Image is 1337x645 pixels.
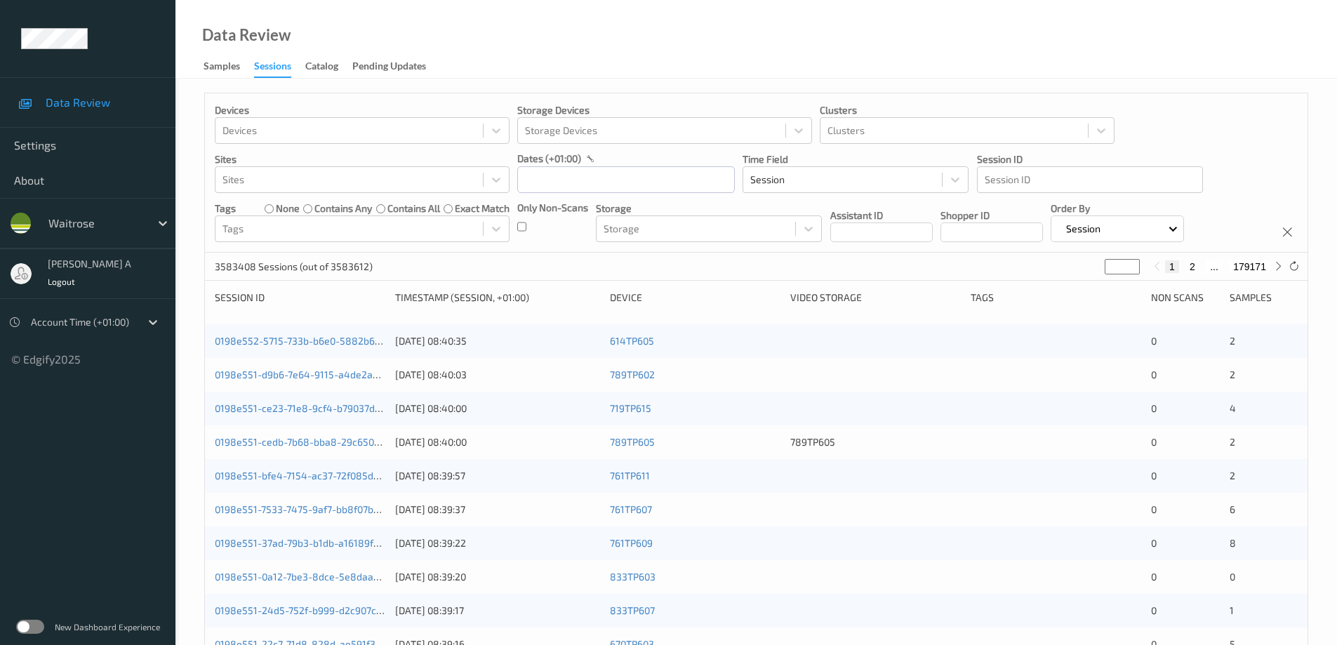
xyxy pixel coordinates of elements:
p: Session ID [977,152,1203,166]
p: Shopper ID [940,208,1043,222]
div: [DATE] 08:39:20 [395,570,600,584]
a: 0198e551-24d5-752f-b999-d2c907c3afce [215,604,401,616]
span: 2 [1230,335,1235,347]
span: 2 [1230,368,1235,380]
div: [DATE] 08:39:37 [395,503,600,517]
div: Timestamp (Session, +01:00) [395,291,600,305]
div: Catalog [305,59,338,77]
label: exact match [455,201,510,215]
p: 3583408 Sessions (out of 3583612) [215,260,373,274]
a: 0198e551-d9b6-7e64-9115-a4de2ad13433 [215,368,406,380]
a: Sessions [254,57,305,78]
p: Assistant ID [830,208,933,222]
a: 833TP603 [610,571,656,583]
div: Pending Updates [352,59,426,77]
a: 0198e551-7533-7475-9af7-bb8f07b9f803 [215,503,400,515]
span: 0 [1151,402,1157,414]
p: Only Non-Scans [517,201,588,215]
div: [DATE] 08:39:22 [395,536,600,550]
a: Catalog [305,57,352,77]
span: 8 [1230,537,1236,549]
span: 0 [1151,537,1157,549]
span: 0 [1151,368,1157,380]
div: Tags [971,291,1141,305]
span: 2 [1230,436,1235,448]
p: Time Field [743,152,969,166]
div: [DATE] 08:39:57 [395,469,600,483]
div: [DATE] 08:40:03 [395,368,600,382]
a: 0198e552-5715-733b-b6e0-5882b6cad7d0 [215,335,407,347]
a: Samples [204,57,254,77]
a: 761TP609 [610,537,653,549]
a: 833TP607 [610,604,655,616]
div: Video Storage [790,291,961,305]
span: 0 [1151,604,1157,616]
a: 789TP602 [610,368,655,380]
label: contains all [387,201,440,215]
button: 2 [1185,260,1199,273]
a: 789TP605 [610,436,655,448]
label: none [276,201,300,215]
span: 0 [1151,436,1157,448]
a: 0198e551-bfe4-7154-ac37-72f085d3211f [215,470,397,481]
div: [DATE] 08:40:00 [395,401,600,415]
button: 179171 [1229,260,1270,273]
span: 0 [1151,503,1157,515]
span: 0 [1151,571,1157,583]
a: 614TP605 [610,335,654,347]
span: 6 [1230,503,1235,515]
div: Samples [1230,291,1298,305]
div: Samples [204,59,240,77]
span: 4 [1230,402,1236,414]
span: 1 [1230,604,1234,616]
span: 2 [1230,470,1235,481]
button: 1 [1165,260,1179,273]
span: 0 [1230,571,1235,583]
div: Session ID [215,291,385,305]
div: Device [610,291,780,305]
a: 0198e551-ce23-71e8-9cf4-b79037d2f34e [215,402,401,414]
a: 719TP615 [610,402,651,414]
p: dates (+01:00) [517,152,581,166]
div: Data Review [202,28,291,42]
p: Session [1061,222,1105,236]
label: contains any [314,201,372,215]
div: Non Scans [1151,291,1219,305]
span: 0 [1151,470,1157,481]
p: Sites [215,152,510,166]
a: 761TP611 [610,470,650,481]
p: Devices [215,103,510,117]
button: ... [1206,260,1223,273]
div: 789TP605 [790,435,961,449]
a: 0198e551-cedb-7b68-bba8-29c6500c57b3 [215,436,406,448]
div: Sessions [254,59,291,78]
div: [DATE] 08:39:17 [395,604,600,618]
p: Clusters [820,103,1115,117]
div: [DATE] 08:40:35 [395,334,600,348]
span: 0 [1151,335,1157,347]
p: Storage [596,201,822,215]
a: 0198e551-0a12-7be3-8dce-5e8daa3589ff [215,571,404,583]
div: [DATE] 08:40:00 [395,435,600,449]
a: 761TP607 [610,503,652,515]
p: Tags [215,201,236,215]
p: Storage Devices [517,103,812,117]
a: Pending Updates [352,57,440,77]
a: 0198e551-37ad-79b3-b1db-a16189f34827 [215,537,402,549]
p: Order By [1051,201,1185,215]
